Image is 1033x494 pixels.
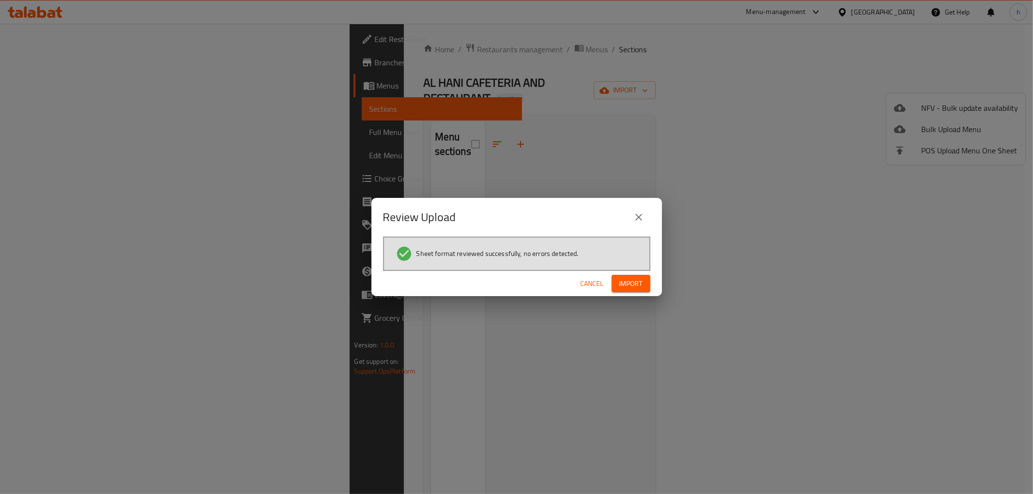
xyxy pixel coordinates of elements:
button: Import [612,275,650,293]
span: Cancel [581,278,604,290]
h2: Review Upload [383,210,456,225]
button: close [627,206,650,229]
button: Cancel [577,275,608,293]
span: Sheet format reviewed successfully, no errors detected. [416,249,579,258]
span: Import [619,278,643,290]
